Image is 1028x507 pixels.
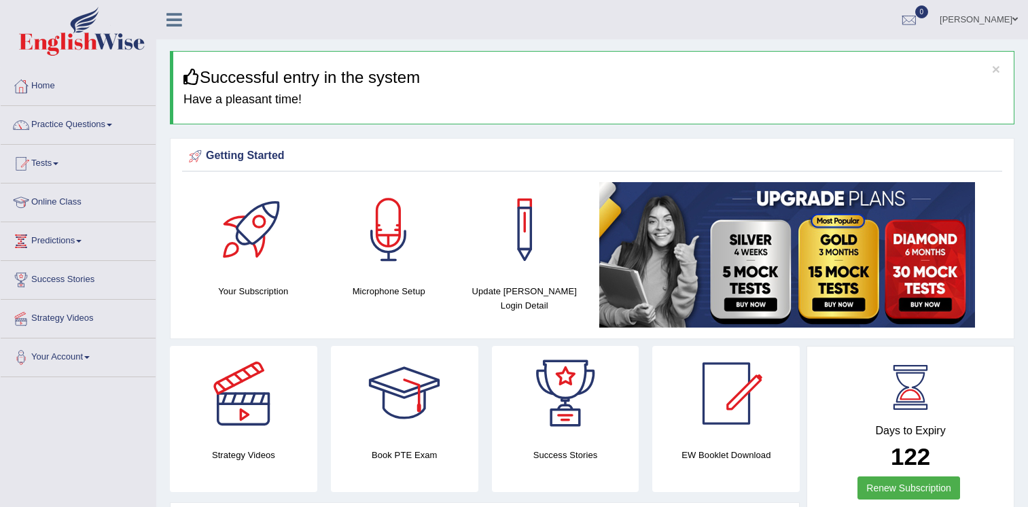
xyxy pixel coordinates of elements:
[1,67,156,101] a: Home
[170,448,317,462] h4: Strategy Videos
[1,261,156,295] a: Success Stories
[183,69,1004,86] h3: Successful entry in the system
[915,5,929,18] span: 0
[492,448,639,462] h4: Success Stories
[857,476,960,500] a: Renew Subscription
[331,448,478,462] h4: Book PTE Exam
[192,284,315,298] h4: Your Subscription
[822,425,999,437] h4: Days to Expiry
[185,146,999,167] div: Getting Started
[1,338,156,372] a: Your Account
[891,443,930,470] b: 122
[1,222,156,256] a: Predictions
[599,182,975,328] img: small5.jpg
[1,300,156,334] a: Strategy Videos
[1,106,156,140] a: Practice Questions
[463,284,586,313] h4: Update [PERSON_NAME] Login Detail
[1,183,156,217] a: Online Class
[1,145,156,179] a: Tests
[328,284,450,298] h4: Microphone Setup
[652,448,800,462] h4: EW Booklet Download
[183,93,1004,107] h4: Have a pleasant time!
[992,62,1000,76] button: ×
